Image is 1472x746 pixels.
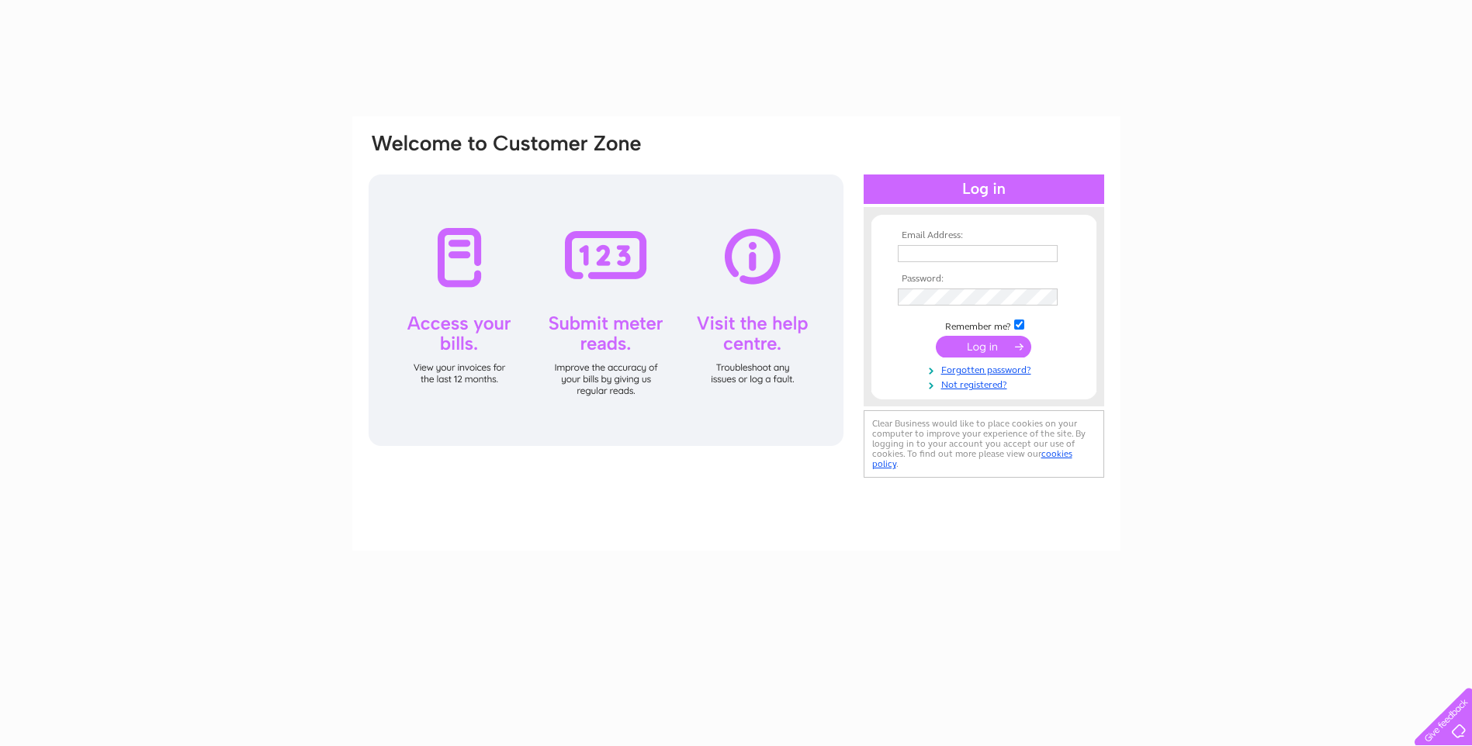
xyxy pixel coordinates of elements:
[894,274,1074,285] th: Password:
[864,410,1104,478] div: Clear Business would like to place cookies on your computer to improve your experience of the sit...
[898,376,1074,391] a: Not registered?
[898,361,1074,376] a: Forgotten password?
[936,336,1031,357] input: Submit
[894,317,1074,333] td: Remember me?
[872,448,1072,469] a: cookies policy
[894,230,1074,241] th: Email Address:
